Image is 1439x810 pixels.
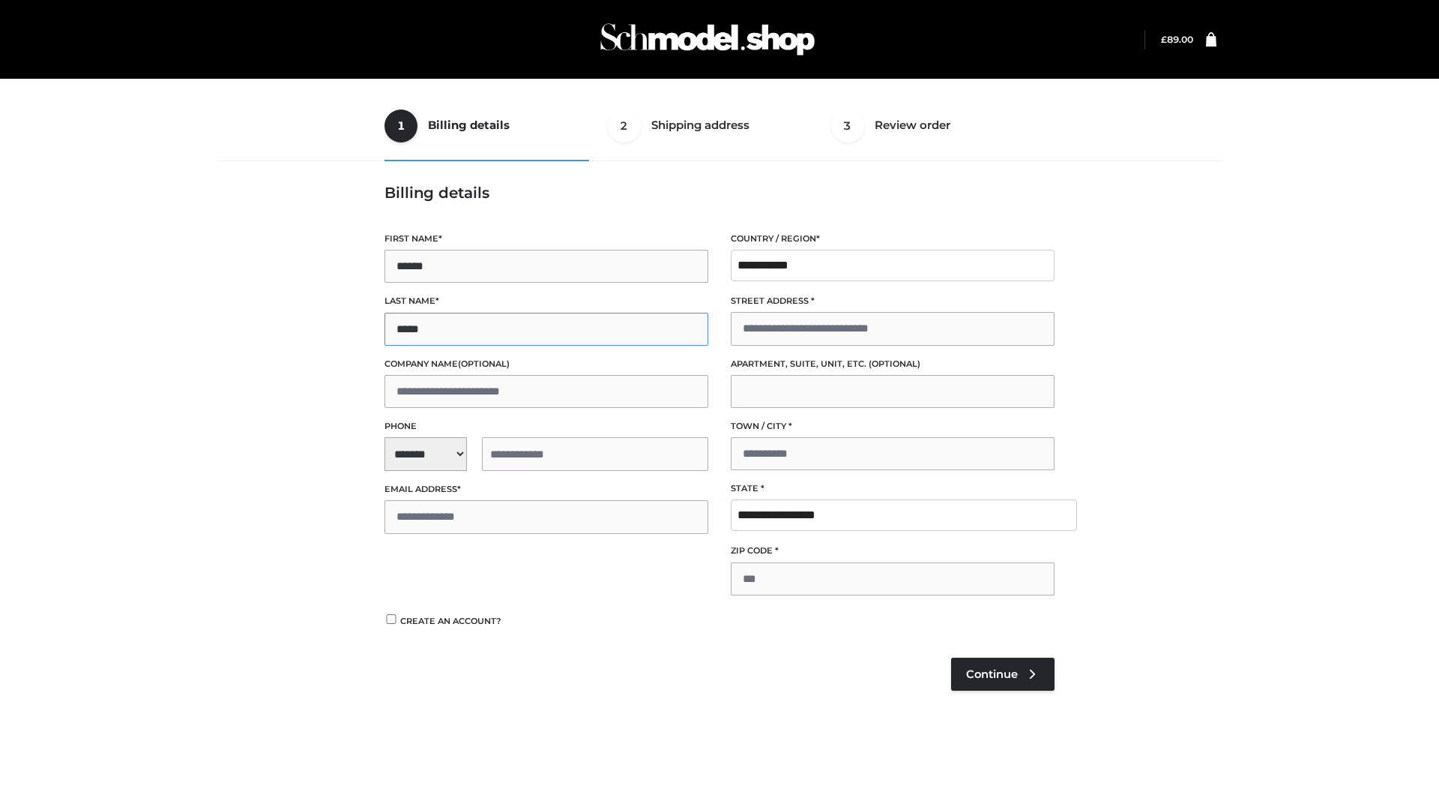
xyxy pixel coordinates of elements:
h3: Billing details [384,184,1055,202]
img: Schmodel Admin 964 [595,10,820,69]
span: Create an account? [400,616,501,626]
label: First name [384,232,708,246]
label: Last name [384,294,708,308]
a: Continue [951,658,1055,691]
span: (optional) [869,358,920,369]
label: Phone [384,419,708,433]
span: £ [1161,34,1167,45]
label: Street address [731,294,1055,308]
span: (optional) [458,358,510,369]
label: ZIP Code [731,544,1055,558]
label: Apartment, suite, unit, etc. [731,357,1055,371]
span: Continue [966,667,1018,681]
input: Create an account? [384,614,398,624]
label: Country / Region [731,232,1055,246]
label: Email address [384,482,708,496]
label: State [731,481,1055,496]
bdi: 89.00 [1161,34,1193,45]
label: Town / City [731,419,1055,433]
label: Company name [384,357,708,371]
a: £89.00 [1161,34,1193,45]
